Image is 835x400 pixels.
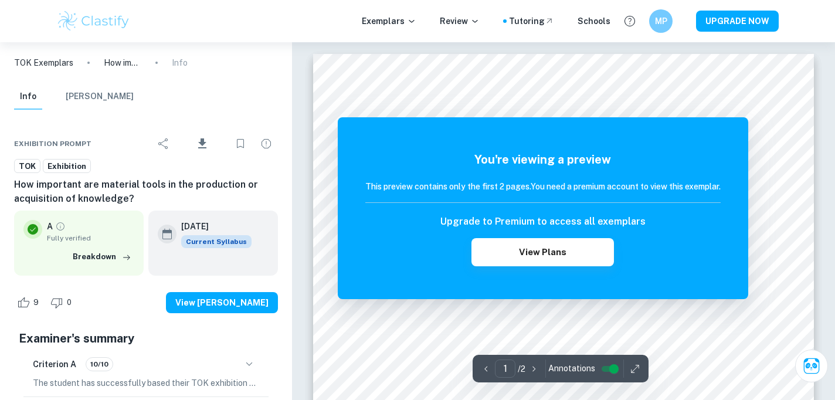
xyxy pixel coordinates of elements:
p: Exemplars [362,15,416,28]
h5: You're viewing a preview [365,151,721,168]
button: Info [14,84,42,110]
img: Clastify logo [56,9,131,33]
span: 9 [27,297,45,309]
p: / 2 [518,362,525,375]
h6: MP [654,15,668,28]
a: TOK [14,159,40,174]
p: A [47,220,53,233]
a: Tutoring [509,15,554,28]
p: Review [440,15,480,28]
button: Ask Clai [795,350,828,382]
p: Info [172,56,188,69]
a: Schools [578,15,610,28]
span: 0 [60,297,78,309]
button: View Plans [471,238,613,266]
h6: This preview contains only the first 2 pages. You need a premium account to view this exemplar. [365,180,721,193]
span: Exhibition [43,161,90,172]
h6: How important are material tools in the production or acquisition of knowledge? [14,178,278,206]
button: MP [649,9,673,33]
div: Dislike [47,293,78,312]
span: Exhibition Prompt [14,138,91,149]
button: Breakdown [70,248,134,266]
a: TOK Exemplars [14,56,73,69]
button: Help and Feedback [620,11,640,31]
h6: Upgrade to Premium to access all exemplars [440,215,646,229]
div: This exemplar is based on the current syllabus. Feel free to refer to it for inspiration/ideas wh... [181,235,252,248]
button: [PERSON_NAME] [66,84,134,110]
span: Fully verified [47,233,134,243]
h6: [DATE] [181,220,242,233]
h6: Criterion A [33,358,76,371]
span: Annotations [548,362,595,375]
p: The student has successfully based their TOK exhibition on one of the 35 prompts released by the ... [33,377,259,389]
span: Current Syllabus [181,235,252,248]
a: Exhibition [43,159,91,174]
span: 10/10 [86,359,113,370]
div: Download [178,128,226,159]
button: View [PERSON_NAME] [166,292,278,313]
h5: Examiner's summary [19,330,273,347]
div: Share [152,132,175,155]
div: Bookmark [229,132,252,155]
div: Like [14,293,45,312]
a: Grade fully verified [55,221,66,232]
span: TOK [15,161,40,172]
p: How important are material tools in the production or acquisition of knowledge? [104,56,141,69]
div: Report issue [254,132,278,155]
button: UPGRADE NOW [696,11,779,32]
